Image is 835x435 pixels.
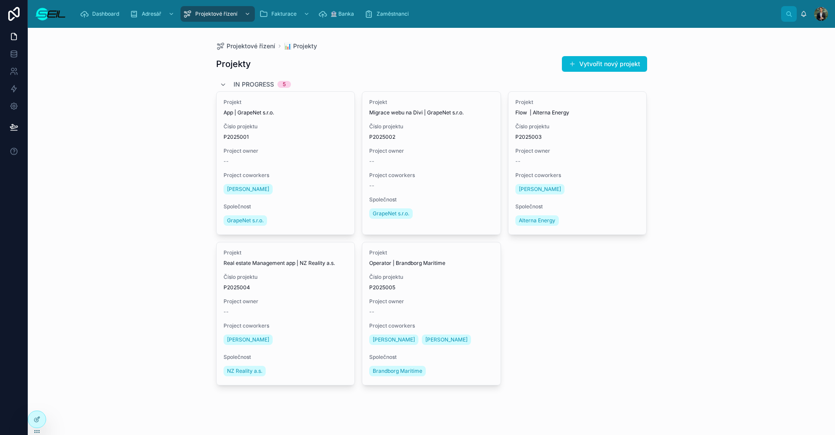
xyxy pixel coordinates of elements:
span: Alterna Energy [519,217,555,224]
span: Project coworkers [369,322,494,329]
span: -- [224,158,229,165]
button: Vytvořit nový projekt [562,56,647,72]
span: [PERSON_NAME] [227,336,269,343]
span: Project owner [515,147,640,154]
span: P2025001 [224,134,348,141]
div: scrollable content [73,4,781,23]
span: GrapeNet s.r.o. [227,217,264,224]
a: [PERSON_NAME] [224,184,273,194]
span: Číslo projektu [369,123,494,130]
span: NZ Reality a.s. [227,368,262,375]
span: Projektové řízení [227,42,275,50]
span: Projekt [224,99,348,106]
span: P2025002 [369,134,494,141]
span: [PERSON_NAME] [227,186,269,193]
span: Číslo projektu [369,274,494,281]
span: -- [369,158,374,165]
span: Project owner [224,147,348,154]
span: Project coworkers [369,172,494,179]
span: -- [369,182,374,189]
span: Zaměstnanci [377,10,409,17]
span: [PERSON_NAME] [373,336,415,343]
a: Projektové řízení [216,42,275,50]
span: Dashboard [92,10,119,17]
span: Project coworkers [515,172,640,179]
span: -- [224,308,229,315]
span: -- [369,308,374,315]
a: ProjektFlow | Alterna EnergyČíslo projektuP2025003Project owner--Project coworkers[PERSON_NAME]Sp... [508,91,647,235]
a: [PERSON_NAME] [224,335,273,345]
span: Společnost [515,203,640,210]
span: Adresář [142,10,161,17]
span: Project coworkers [224,172,348,179]
a: ProjektOperator | Brandborg MaritimeČíslo projektuP2025005Project owner--Project coworkers[PERSON... [362,242,501,385]
span: Real estate Management app | NZ Reality a.s. [224,260,348,267]
span: -- [515,158,521,165]
span: In progress [234,80,274,89]
a: GrapeNet s.r.o. [369,208,413,219]
img: App logo [35,7,66,21]
h1: Projekty [216,58,251,70]
span: [PERSON_NAME] [425,336,468,343]
a: Brandborg Maritime [369,366,426,376]
a: ProjektMigrace webu na Divi | GrapeNet s.r.o.Číslo projektuP2025002Project owner--Project coworke... [362,91,501,235]
span: Flow | Alterna Energy [515,109,640,116]
span: 🏦 Banka [331,10,354,17]
span: Projektové řízení [195,10,237,17]
span: Číslo projektu [224,123,348,130]
span: Project owner [224,298,348,305]
a: GrapeNet s.r.o. [224,215,267,226]
span: Projekt [224,249,348,256]
span: [PERSON_NAME] [519,186,561,193]
span: Project owner [369,147,494,154]
a: Dashboard [77,6,125,22]
div: 5 [283,81,286,88]
a: Fakturace [257,6,314,22]
span: Fakturace [271,10,297,17]
a: [PERSON_NAME] [515,184,564,194]
a: [PERSON_NAME] [369,335,418,345]
span: Společnost [224,354,348,361]
a: NZ Reality a.s. [224,366,266,376]
span: GrapeNet s.r.o. [373,210,409,217]
span: P2025004 [224,284,348,291]
span: Projekt [369,99,494,106]
a: [PERSON_NAME] [422,335,471,345]
span: P2025005 [369,284,494,291]
span: Project owner [369,298,494,305]
a: Projektové řízení [180,6,255,22]
a: ProjektReal estate Management app | NZ Reality a.s.Číslo projektuP2025004Project owner--Project c... [216,242,355,385]
span: Číslo projektu [515,123,640,130]
a: 📊 Projekty [284,42,317,50]
span: Operator | Brandborg Maritime [369,260,494,267]
span: App | GrapeNet s.r.o. [224,109,348,116]
a: Alterna Energy [515,215,559,226]
span: Společnost [224,203,348,210]
span: Brandborg Maritime [373,368,422,375]
span: Projekt [515,99,640,106]
span: Projekt [369,249,494,256]
span: P2025003 [515,134,640,141]
a: Adresář [127,6,179,22]
span: Migrace webu na Divi | GrapeNet s.r.o. [369,109,494,116]
a: ProjektApp | GrapeNet s.r.o.Číslo projektuP2025001Project owner--Project coworkers[PERSON_NAME]Sp... [216,91,355,235]
a: 🏦 Banka [316,6,360,22]
span: Společnost [369,196,494,203]
span: Project coworkers [224,322,348,329]
span: Společnost [369,354,494,361]
span: Číslo projektu [224,274,348,281]
a: Zaměstnanci [362,6,415,22]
